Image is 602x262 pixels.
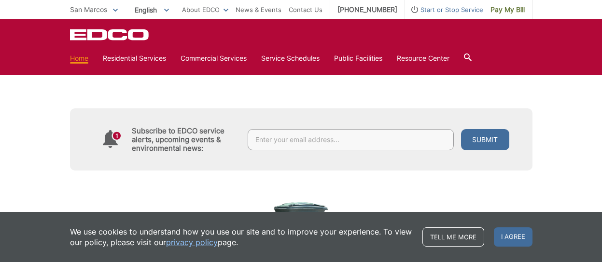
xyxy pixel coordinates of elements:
a: Commercial Services [181,53,247,64]
a: Contact Us [289,4,322,15]
a: Resource Center [397,53,449,64]
span: Pay My Bill [490,4,525,15]
a: Service Schedules [261,53,320,64]
span: San Marcos [70,5,107,13]
a: Home [70,53,88,64]
input: Enter your email address... [248,129,454,150]
p: We use cookies to understand how you use our site and to improve your experience. To view our pol... [70,226,413,248]
button: Submit [461,129,509,150]
span: I agree [494,227,532,247]
a: Public Facilities [334,53,382,64]
a: About EDCO [182,4,228,15]
a: Tell me more [422,227,484,247]
a: privacy policy [166,237,218,248]
a: News & Events [236,4,281,15]
h4: Subscribe to EDCO service alerts, upcoming events & environmental news: [132,127,238,153]
a: Residential Services [103,53,166,64]
span: English [127,2,176,18]
a: EDCD logo. Return to the homepage. [70,29,150,40]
